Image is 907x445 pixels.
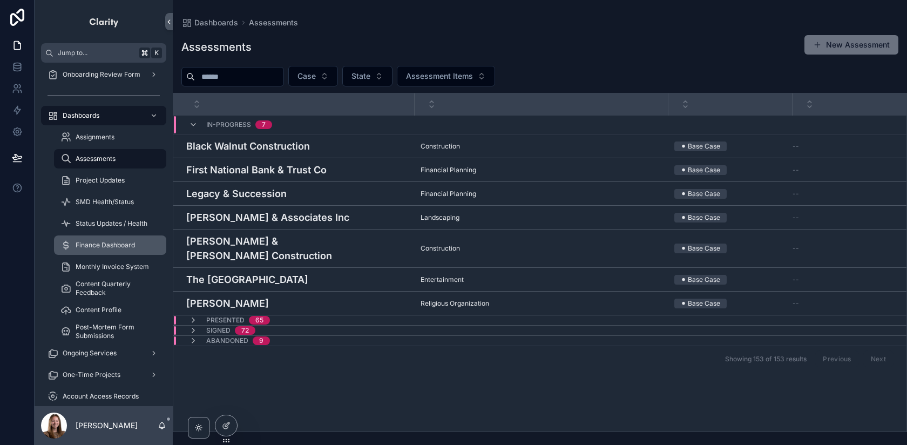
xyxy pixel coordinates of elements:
[421,275,464,284] span: Entertainment
[681,141,720,151] div: ⚫ Base Case
[206,336,248,345] span: Abandoned
[421,142,661,151] a: Construction
[681,244,720,253] div: ⚫ Base Case
[63,392,139,401] span: Account Access Records
[181,39,252,55] h1: Assessments
[186,210,408,225] a: [PERSON_NAME] & Associates Inc
[41,365,166,385] a: One-Time Projects
[76,420,138,431] p: [PERSON_NAME]
[259,336,263,345] div: 9
[54,149,166,168] a: Assessments
[793,299,799,308] span: --
[674,189,786,199] a: ⚫ Base Case
[421,166,476,174] span: Financial Planning
[793,190,799,198] span: --
[76,306,121,314] span: Content Profile
[406,71,473,82] span: Assessment Items
[76,176,125,185] span: Project Updates
[76,133,114,141] span: Assignments
[186,139,408,153] a: Black Walnut Construction
[41,343,166,363] a: Ongoing Services
[421,213,661,222] a: Landscaping
[76,280,155,297] span: Content Quarterly Feedback
[54,257,166,277] a: Monthly Invoice System
[54,300,166,320] a: Content Profile
[54,171,166,190] a: Project Updates
[725,355,807,363] span: Showing 153 of 153 results
[63,111,99,120] span: Dashboards
[804,35,898,55] button: New Assessment
[206,326,231,335] span: Signed
[76,154,116,163] span: Assessments
[793,166,799,174] span: --
[674,275,786,285] a: ⚫ Base Case
[41,43,166,63] button: Jump to...K
[421,299,489,308] span: Religious Organization
[793,244,799,253] span: --
[63,370,120,379] span: One-Time Projects
[54,235,166,255] a: Finance Dashboard
[54,127,166,147] a: Assignments
[89,13,119,30] img: App logo
[674,299,786,308] a: ⚫ Base Case
[186,186,408,201] a: Legacy & Succession
[674,244,786,253] a: ⚫ Base Case
[255,316,263,325] div: 65
[421,244,661,253] a: Construction
[63,349,117,358] span: Ongoing Services
[54,322,166,341] a: Post-Mortem Form Submissions
[186,234,408,263] a: [PERSON_NAME] & [PERSON_NAME] Construction
[351,71,370,82] span: State
[421,213,459,222] span: Landscaping
[674,165,786,175] a: ⚫ Base Case
[54,279,166,298] a: Content Quarterly Feedback
[681,189,720,199] div: ⚫ Base Case
[288,66,338,86] button: Select Button
[63,70,140,79] span: Onboarding Review Form
[421,142,460,151] span: Construction
[54,192,166,212] a: SMD Health/Status
[421,299,661,308] a: Religious Organization
[206,316,245,325] span: Presented
[793,213,799,222] span: --
[206,120,251,129] span: In-Progress
[421,166,661,174] a: Financial Planning
[41,106,166,125] a: Dashboards
[76,241,135,250] span: Finance Dashboard
[793,142,799,151] span: --
[76,262,149,271] span: Monthly Invoice System
[793,275,799,284] span: --
[249,17,298,28] span: Assessments
[674,213,786,223] a: ⚫ Base Case
[262,120,266,129] div: 7
[342,66,392,86] button: Select Button
[194,17,238,28] span: Dashboards
[674,141,786,151] a: ⚫ Base Case
[421,190,476,198] span: Financial Planning
[241,326,249,335] div: 72
[397,66,495,86] button: Select Button
[421,244,460,253] span: Construction
[421,190,661,198] a: Financial Planning
[297,71,316,82] span: Case
[41,387,166,406] a: Account Access Records
[186,296,408,311] a: [PERSON_NAME]
[681,213,720,223] div: ⚫ Base Case
[181,17,238,28] a: Dashboards
[58,49,135,57] span: Jump to...
[681,165,720,175] div: ⚫ Base Case
[54,214,166,233] a: Status Updates / Health
[186,272,408,287] a: The [GEOGRAPHIC_DATA]
[186,163,408,177] a: First National Bank & Trust Co
[421,275,661,284] a: Entertainment
[681,299,720,308] div: ⚫ Base Case
[41,65,166,84] a: Onboarding Review Form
